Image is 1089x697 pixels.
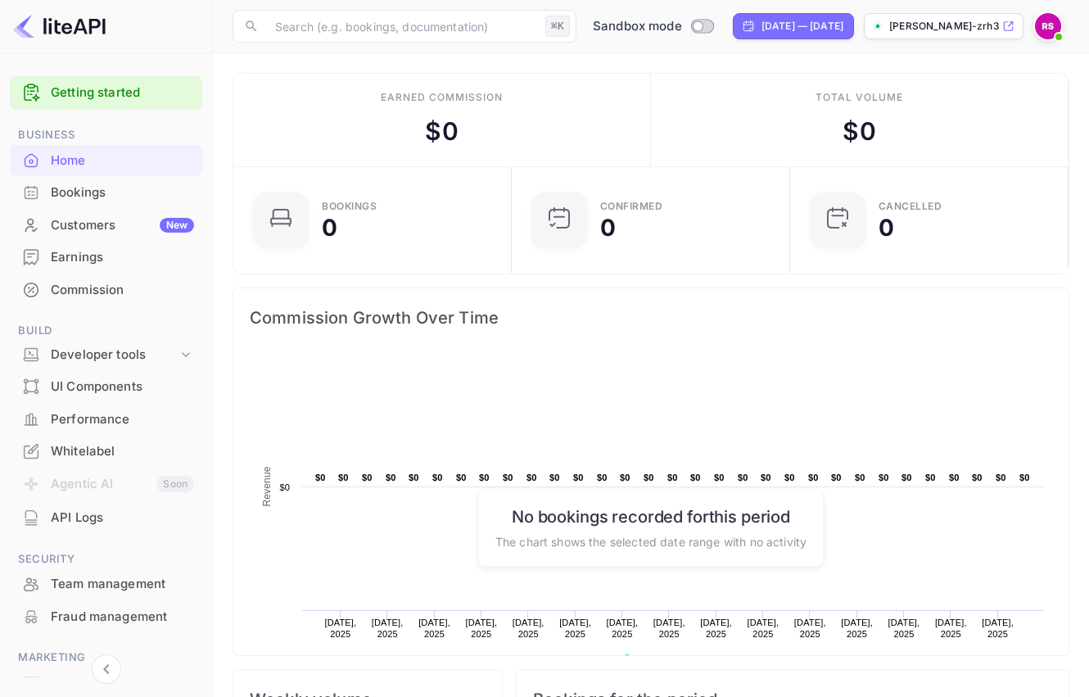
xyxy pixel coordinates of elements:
div: $ 0 [425,113,458,150]
text: [DATE], 2025 [324,618,356,639]
div: Performance [10,404,202,436]
div: API Logs [10,502,202,534]
span: Sandbox mode [593,17,682,36]
text: [DATE], 2025 [559,618,591,639]
p: The chart shows the selected date range with no activity [495,532,807,550]
text: [DATE], 2025 [653,618,685,639]
div: 0 [879,216,894,239]
div: Earnings [51,248,194,267]
text: $0 [879,473,889,482]
div: Confirmed [600,201,663,211]
text: $0 [996,473,1006,482]
div: Switch to Production mode [586,17,720,36]
text: $0 [644,473,654,482]
div: Getting started [10,76,202,110]
div: Bookings [10,177,202,209]
input: Search (e.g. bookings, documentation) [265,10,539,43]
div: Home [51,152,194,170]
text: $0 [386,473,396,482]
text: $0 [667,473,678,482]
div: $ 0 [843,113,875,150]
text: [DATE], 2025 [794,618,826,639]
text: [DATE], 2025 [465,618,497,639]
text: $0 [315,473,326,482]
span: Build [10,322,202,340]
div: Developer tools [10,341,202,369]
h6: No bookings recorded for this period [495,506,807,526]
div: [DATE] — [DATE] [761,19,843,34]
div: Commission [10,274,202,306]
text: $0 [409,473,419,482]
text: $0 [784,473,795,482]
text: [DATE], 2025 [700,618,732,639]
a: API Logs [10,502,202,532]
text: [DATE], 2025 [935,618,967,639]
a: UI Components [10,371,202,401]
div: Promo codes [51,674,194,693]
div: Fraud management [51,608,194,627]
div: API Logs [51,509,194,527]
text: [DATE], 2025 [841,618,873,639]
text: $0 [432,473,443,482]
text: $0 [855,473,865,482]
div: CustomersNew [10,210,202,242]
span: Marketing [10,649,202,667]
text: Revenue [261,466,273,506]
div: Earnings [10,242,202,274]
text: $0 [714,473,725,482]
text: $0 [338,473,349,482]
text: [DATE], 2025 [372,618,404,639]
div: Click to change the date range period [733,13,854,39]
div: Bookings [51,183,194,202]
div: Bookings [322,201,377,211]
div: Customers [51,216,194,235]
text: $0 [808,473,819,482]
a: Getting started [51,84,194,102]
a: Commission [10,274,202,305]
div: UI Components [51,378,194,396]
text: [DATE], 2025 [513,618,544,639]
button: Collapse navigation [92,654,121,684]
a: Home [10,145,202,175]
div: UI Components [10,371,202,403]
div: Home [10,145,202,177]
div: Earned commission [381,90,502,105]
div: Whitelabel [10,436,202,468]
text: [DATE], 2025 [607,618,639,639]
text: [DATE], 2025 [748,618,779,639]
text: $0 [901,473,912,482]
a: Earnings [10,242,202,272]
text: [DATE], 2025 [982,618,1014,639]
img: LiteAPI logo [13,13,106,39]
text: $0 [738,473,748,482]
div: Team management [51,575,194,594]
text: $0 [456,473,467,482]
a: Fraud management [10,601,202,631]
a: Performance [10,404,202,434]
span: Security [10,550,202,568]
text: $0 [479,473,490,482]
div: Team management [10,568,202,600]
div: Total volume [816,90,903,105]
text: $0 [925,473,936,482]
span: Business [10,126,202,144]
img: Raul Sosa [1035,13,1061,39]
div: Fraud management [10,601,202,633]
span: Commission Growth Over Time [250,305,1052,331]
text: $0 [526,473,537,482]
text: $0 [597,473,608,482]
text: $0 [362,473,373,482]
p: [PERSON_NAME]-zrh3f.nuitee... [889,19,999,34]
div: Whitelabel [51,442,194,461]
text: $0 [549,473,560,482]
text: [DATE], 2025 [418,618,450,639]
a: Team management [10,568,202,599]
a: CustomersNew [10,210,202,240]
div: New [160,218,194,233]
text: $0 [831,473,842,482]
div: Performance [51,410,194,429]
div: Developer tools [51,346,178,364]
div: CANCELLED [879,201,942,211]
text: $0 [573,473,584,482]
a: Bookings [10,177,202,207]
